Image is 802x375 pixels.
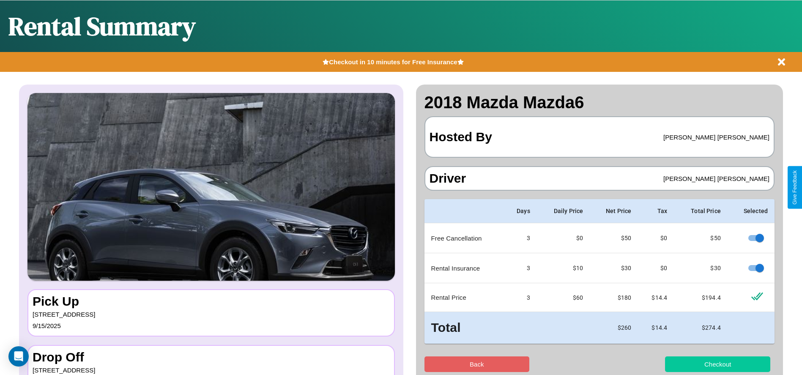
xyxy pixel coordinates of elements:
[665,356,770,372] button: Checkout
[537,199,590,223] th: Daily Price
[431,319,497,337] h3: Total
[638,312,674,344] td: $ 14.4
[430,121,492,153] h3: Hosted By
[329,58,457,66] b: Checkout in 10 minutes for Free Insurance
[792,170,798,205] div: Give Feedback
[674,199,728,223] th: Total Price
[430,171,466,186] h3: Driver
[728,199,775,223] th: Selected
[8,346,29,367] div: Open Intercom Messenger
[424,199,775,344] table: simple table
[431,292,497,303] p: Rental Price
[33,309,390,320] p: [STREET_ADDRESS]
[638,223,674,253] td: $0
[590,199,638,223] th: Net Price
[638,199,674,223] th: Tax
[590,223,638,253] td: $ 50
[504,253,537,283] td: 3
[424,93,775,112] h2: 2018 Mazda Mazda6
[663,173,769,184] p: [PERSON_NAME] [PERSON_NAME]
[33,350,390,364] h3: Drop Off
[431,263,497,274] p: Rental Insurance
[590,283,638,312] td: $ 180
[537,253,590,283] td: $10
[674,312,728,344] td: $ 274.4
[674,253,728,283] td: $ 30
[8,9,196,44] h1: Rental Summary
[424,356,530,372] button: Back
[663,131,769,143] p: [PERSON_NAME] [PERSON_NAME]
[33,320,390,331] p: 9 / 15 / 2025
[504,283,537,312] td: 3
[504,199,537,223] th: Days
[590,253,638,283] td: $ 30
[504,223,537,253] td: 3
[537,223,590,253] td: $0
[33,294,390,309] h3: Pick Up
[638,253,674,283] td: $0
[590,312,638,344] td: $ 260
[674,283,728,312] td: $ 194.4
[537,283,590,312] td: $ 60
[638,283,674,312] td: $ 14.4
[674,223,728,253] td: $ 50
[431,233,497,244] p: Free Cancellation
